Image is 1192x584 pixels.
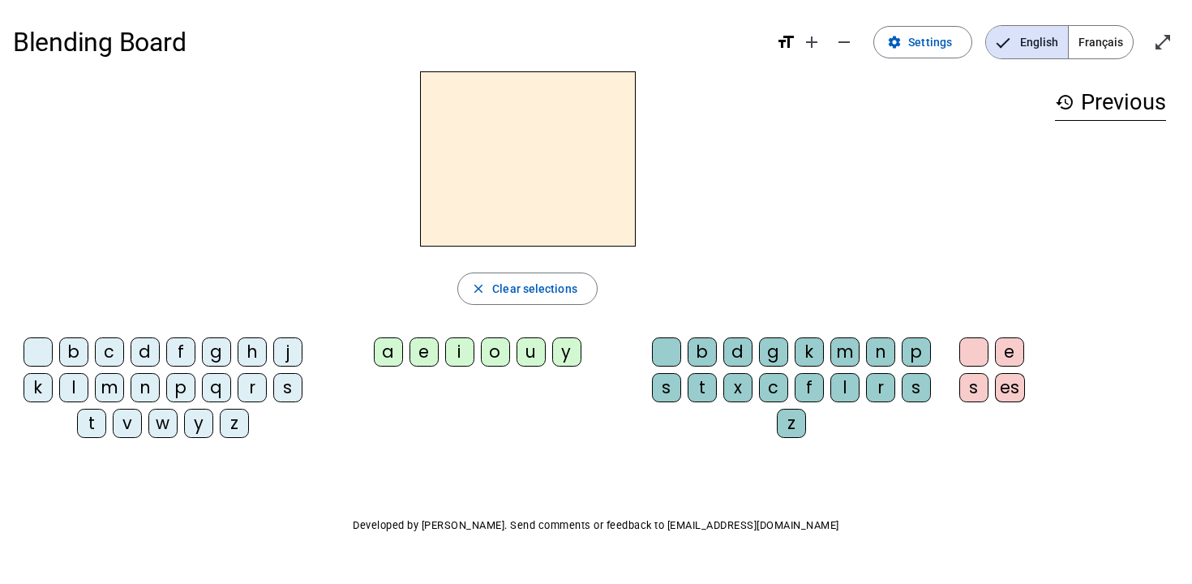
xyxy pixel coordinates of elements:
[688,337,717,367] div: b
[552,337,581,367] div: y
[1055,92,1074,112] mat-icon: history
[995,337,1024,367] div: e
[995,373,1025,402] div: es
[723,337,753,367] div: d
[220,409,249,438] div: z
[273,373,302,402] div: s
[902,373,931,402] div: s
[795,373,824,402] div: f
[652,373,681,402] div: s
[1069,26,1133,58] span: Français
[374,337,403,367] div: a
[688,373,717,402] div: t
[409,337,439,367] div: e
[166,337,195,367] div: f
[834,32,854,52] mat-icon: remove
[184,409,213,438] div: y
[59,373,88,402] div: l
[24,373,53,402] div: k
[517,337,546,367] div: u
[457,273,598,305] button: Clear selections
[148,409,178,438] div: w
[202,373,231,402] div: q
[873,26,972,58] button: Settings
[908,32,952,52] span: Settings
[1153,32,1173,52] mat-icon: open_in_full
[202,337,231,367] div: g
[131,337,160,367] div: d
[166,373,195,402] div: p
[77,409,106,438] div: t
[830,337,860,367] div: m
[481,337,510,367] div: o
[866,373,895,402] div: r
[471,281,486,296] mat-icon: close
[959,373,988,402] div: s
[95,373,124,402] div: m
[723,373,753,402] div: x
[777,409,806,438] div: z
[113,409,142,438] div: v
[795,337,824,367] div: k
[13,16,763,68] h1: Blending Board
[238,373,267,402] div: r
[828,26,860,58] button: Decrease font size
[1055,84,1166,121] h3: Previous
[985,25,1134,59] mat-button-toggle-group: Language selection
[802,32,821,52] mat-icon: add
[830,373,860,402] div: l
[866,337,895,367] div: n
[759,337,788,367] div: g
[445,337,474,367] div: i
[273,337,302,367] div: j
[986,26,1068,58] span: English
[95,337,124,367] div: c
[776,32,795,52] mat-icon: format_size
[759,373,788,402] div: c
[902,337,931,367] div: p
[795,26,828,58] button: Increase font size
[1147,26,1179,58] button: Enter full screen
[238,337,267,367] div: h
[59,337,88,367] div: b
[131,373,160,402] div: n
[13,516,1179,535] p: Developed by [PERSON_NAME]. Send comments or feedback to [EMAIL_ADDRESS][DOMAIN_NAME]
[492,279,577,298] span: Clear selections
[887,35,902,49] mat-icon: settings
